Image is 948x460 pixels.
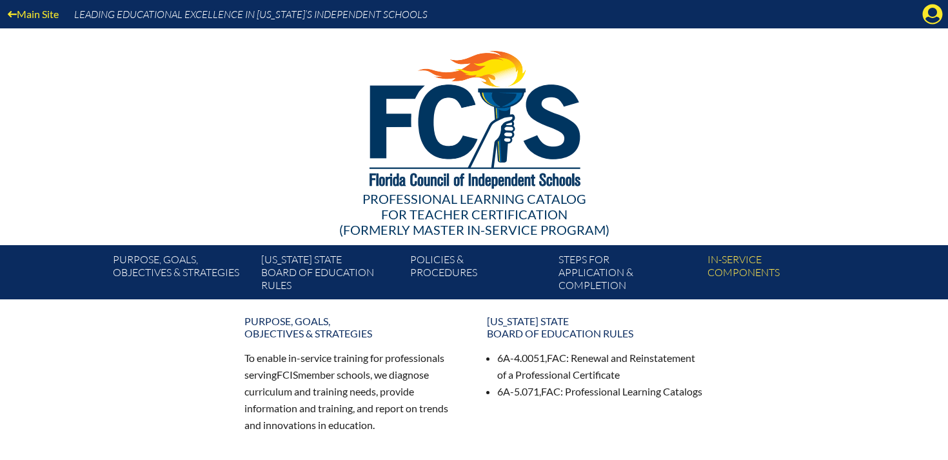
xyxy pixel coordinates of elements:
[497,350,704,383] li: 6A-4.0051, : Renewal and Reinstatement of a Professional Certificate
[553,250,702,299] a: Steps forapplication & completion
[479,310,711,345] a: [US_STATE] StateBoard of Education rules
[341,28,607,205] img: FCISlogo221.eps
[3,5,64,23] a: Main Site
[256,250,404,299] a: [US_STATE] StateBoard of Education rules
[497,383,704,400] li: 6A-5.071, : Professional Learning Catalogs
[277,368,298,381] span: FCIS
[547,352,566,364] span: FAC
[405,250,553,299] a: Policies &Procedures
[237,310,469,345] a: Purpose, goals,objectives & strategies
[244,350,461,433] p: To enable in-service training for professionals serving member schools, we diagnose curriculum an...
[108,250,256,299] a: Purpose, goals,objectives & strategies
[922,4,943,25] svg: Manage account
[702,250,851,299] a: In-servicecomponents
[541,385,560,397] span: FAC
[381,206,568,222] span: for Teacher Certification
[103,191,845,237] div: Professional Learning Catalog (formerly Master In-service Program)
